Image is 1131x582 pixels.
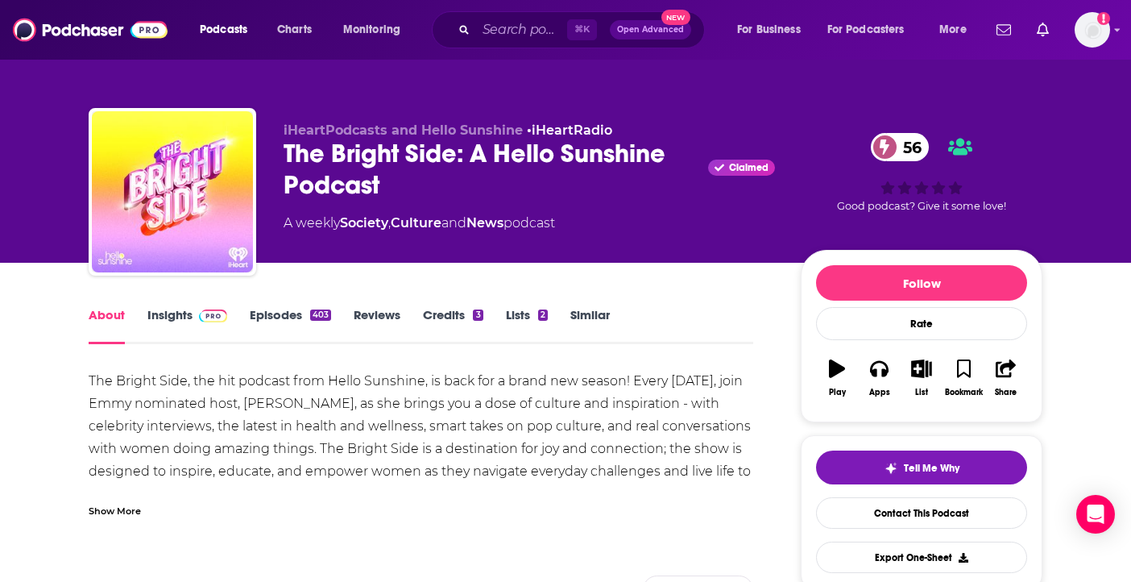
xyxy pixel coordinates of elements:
[915,388,928,397] div: List
[661,10,690,25] span: New
[284,214,555,233] div: A weekly podcast
[942,349,984,407] button: Bookmark
[817,17,928,43] button: open menu
[89,370,753,505] div: The Bright Side, the hit podcast from Hello Sunshine, is back for a brand new season! Every [DATE...
[340,215,388,231] a: Society
[343,19,400,41] span: Monitoring
[1075,12,1110,48] span: Logged in as AutumnKatie
[726,17,821,43] button: open menu
[188,17,268,43] button: open menu
[532,123,612,138] a: iHeartRadio
[447,11,720,48] div: Search podcasts, credits, & more...
[884,462,897,475] img: tell me why sparkle
[567,19,597,40] span: ⌘ K
[388,215,391,231] span: ,
[310,310,331,321] div: 403
[1097,12,1110,25] svg: Add a profile image
[737,19,801,41] span: For Business
[199,310,227,322] img: Podchaser Pro
[816,307,1027,340] div: Rate
[858,349,900,407] button: Apps
[837,200,1006,212] span: Good podcast? Give it some love!
[391,215,441,231] a: Culture
[506,307,548,344] a: Lists2
[89,307,125,344] a: About
[250,307,331,344] a: Episodes403
[466,215,503,231] a: News
[200,19,247,41] span: Podcasts
[829,388,846,397] div: Play
[901,349,942,407] button: List
[92,111,253,272] img: The Bright Side: A Hello Sunshine Podcast
[827,19,905,41] span: For Podcasters
[816,265,1027,301] button: Follow
[985,349,1027,407] button: Share
[610,20,691,39] button: Open AdvancedNew
[729,164,768,172] span: Claimed
[816,451,1027,484] button: tell me why sparkleTell Me Why
[945,388,983,397] div: Bookmark
[570,307,610,344] a: Similar
[13,15,168,45] img: Podchaser - Follow, Share and Rate Podcasts
[816,349,858,407] button: Play
[147,307,227,344] a: InsightsPodchaser Pro
[332,17,421,43] button: open menu
[904,462,959,475] span: Tell Me Why
[1075,12,1110,48] button: Show profile menu
[267,17,321,43] a: Charts
[939,19,967,41] span: More
[527,123,612,138] span: •
[1075,12,1110,48] img: User Profile
[869,388,890,397] div: Apps
[990,16,1017,44] a: Show notifications dropdown
[538,310,548,321] div: 2
[995,388,1017,397] div: Share
[473,310,483,321] div: 3
[887,133,930,161] span: 56
[801,123,1042,222] div: 56Good podcast? Give it some love!
[1076,495,1115,534] div: Open Intercom Messenger
[1030,16,1055,44] a: Show notifications dropdown
[928,17,987,43] button: open menu
[816,497,1027,529] a: Contact This Podcast
[871,133,930,161] a: 56
[441,215,466,231] span: and
[617,26,684,34] span: Open Advanced
[423,307,483,344] a: Credits3
[284,123,523,138] span: iHeartPodcasts and Hello Sunshine
[476,17,567,43] input: Search podcasts, credits, & more...
[354,307,400,344] a: Reviews
[277,19,312,41] span: Charts
[816,542,1027,573] button: Export One-Sheet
